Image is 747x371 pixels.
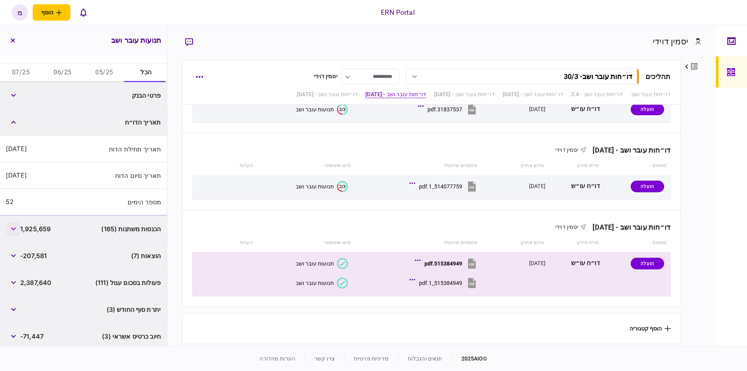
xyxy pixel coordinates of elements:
span: 1,925,659 [20,224,51,234]
th: מסמכים שהועלו [355,234,481,252]
a: דו״חות עובר ושב - [DATE] [434,90,495,98]
button: פתח תפריט להוספת לקוח [33,4,70,21]
div: 515384949.pdf [424,260,462,267]
div: מספר הימים [87,199,161,205]
div: דו״חות עובר ושב - 30/3 [564,72,632,81]
div: [DATE] [529,105,545,113]
a: דו״חות עובר ושב [631,90,671,98]
div: דו״ח עו״ש [551,178,600,195]
div: פרטי הבנק [87,92,161,98]
button: תנועות עובר ושב [296,258,348,269]
div: תנועות עובר ושב [296,260,334,267]
div: 52 [6,198,14,206]
a: דו״חות עובר ושב - 2.4 [571,90,623,98]
button: הכל [125,63,167,82]
button: 05/25 [84,63,125,82]
span: הוצאות (7) [131,251,161,260]
span: יסמין דוידי [555,224,578,230]
div: תהליכים [645,71,671,82]
div: 515384949_1.pdf [419,280,462,286]
th: מסמכים שהועלו [355,157,481,175]
button: תנועות עובר ושב [296,278,348,288]
h3: תנועות עובר ושב [111,37,161,44]
span: -207,581 [20,251,47,260]
button: דו״חות עובר ושב- 30/3 [406,69,639,84]
th: סטטוס [603,234,670,252]
div: [DATE] [6,145,27,153]
text: 2/3 [339,107,345,112]
div: יסמין דוידי [653,35,688,48]
th: הערות [223,234,257,252]
button: מ [12,4,28,21]
a: דו״חות עובר ושב - [DATE] [365,90,426,98]
div: דו״ח עו״ש [551,255,600,272]
th: סיווג אוטומטי [257,157,355,175]
div: תאריך תחילת הדוח [87,146,161,152]
div: דו״חות עובר ושב - [DATE] [586,223,670,231]
th: עדכון אחרון [481,234,549,252]
div: הועלה [631,104,664,115]
div: 31837537.pdf [428,106,462,113]
div: הועלה [631,258,664,269]
a: תנאים והגבלות [408,355,442,362]
button: הוסף קטגוריה [630,325,671,332]
div: [DATE] [529,259,545,267]
div: תנועות עובר ושב [296,106,334,113]
button: 515384949_1.pdf [411,274,478,292]
button: פתח רשימת התראות [75,4,91,21]
div: תנועות עובר ושב [296,183,334,190]
span: פעולות בסכום עגול (111) [95,278,161,287]
div: יסמין דוידי [314,72,337,81]
th: סטטוס [603,157,670,175]
span: יסמין דוידי [555,147,578,153]
div: תאריך הדו״ח [87,119,161,125]
a: הערות מהדורה [260,355,295,362]
div: © 2025 AIO [452,355,487,363]
div: [DATE] [6,172,27,179]
div: דו״חות עובר ושב - [DATE] [586,146,670,154]
th: סיווג אוטומטי [257,234,355,252]
span: 2,387,640 [20,278,51,287]
button: 514077759_1.pdf [411,178,478,195]
button: 515384949.pdf [417,255,478,272]
button: 06/25 [42,63,83,82]
span: -71,447 [20,332,44,341]
div: דו״ח עו״ש [551,100,600,118]
a: דו״חות עובר ושב - [DATE] [503,90,563,98]
span: יתרת סוף החודש (3) [107,305,161,314]
button: 31837537.pdf [420,100,478,118]
div: תנועות עובר ושב [296,280,334,286]
button: 2/3תנועות עובר ושב [296,104,348,115]
button: 2/3תנועות עובר ושב [296,181,348,192]
span: הכנסות משתנות (165) [101,224,161,234]
th: פריט מידע [548,157,603,175]
text: 2/3 [339,184,345,189]
div: [DATE] [529,182,545,190]
span: חיוב כרטיס אשראי (3) [102,332,161,341]
a: דו״חות עובר ושב - [DATE] [297,90,358,98]
div: תאריך סיום הדוח [87,172,161,179]
th: הערות [223,157,257,175]
th: עדכון אחרון [481,157,549,175]
div: הועלה [631,181,664,192]
th: פריט מידע [548,234,603,252]
div: ERN Portal [381,7,414,18]
a: צרו קשר [314,355,335,362]
div: 514077759_1.pdf [419,183,462,190]
a: מדיניות פרטיות [354,355,389,362]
